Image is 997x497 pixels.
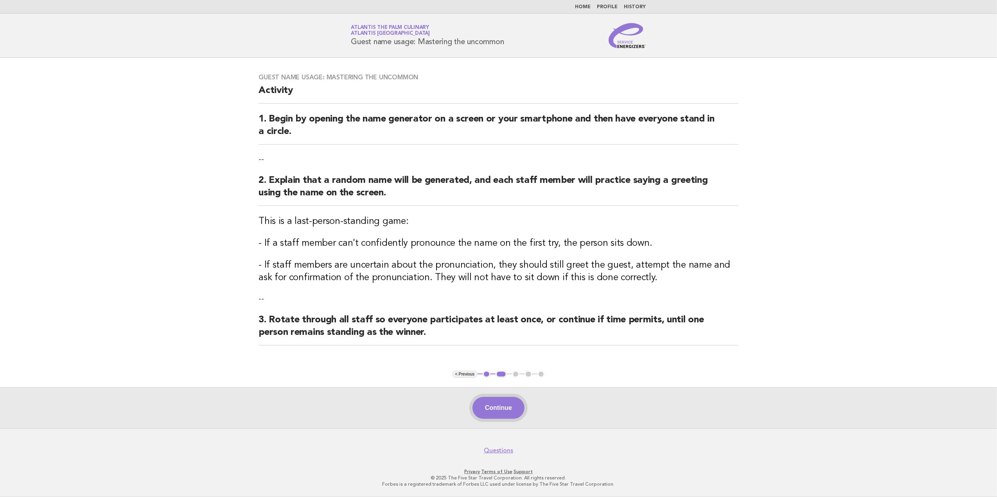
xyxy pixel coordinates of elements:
h2: Activity [259,84,738,104]
a: Terms of Use [481,469,512,474]
button: Continue [472,397,525,419]
h3: - If staff members are uncertain about the pronunciation, they should still greet the guest, atte... [259,259,738,284]
p: · · [259,468,738,475]
h2: 2. Explain that a random name will be generated, and each staff member will practice saying a gre... [259,174,738,206]
a: History [624,5,646,9]
h3: - If a staff member can't confidently pronounce the name on the first try, the person sits down. [259,237,738,250]
button: < Previous [452,370,478,378]
a: Support [514,469,533,474]
p: Forbes is a registered trademark of Forbes LLC used under license by The Five Star Travel Corpora... [259,481,738,487]
p: -- [259,154,738,165]
h2: 3. Rotate through all staff so everyone participates at least once, or continue if time permits, ... [259,314,738,345]
img: Service Energizers [609,23,646,48]
p: © 2025 The Five Star Travel Corporation. All rights reserved. [259,475,738,481]
a: Atlantis The Palm CulinaryAtlantis [GEOGRAPHIC_DATA] [351,25,430,36]
button: 2 [496,370,507,378]
h3: Guest name usage: Mastering the uncommon [259,73,738,81]
h2: 1. Begin by opening the name generator on a screen or your smartphone and then have everyone stan... [259,113,738,145]
a: Privacy [464,469,480,474]
h1: Guest name usage: Mastering the uncommon [351,25,504,46]
a: Profile [597,5,618,9]
button: 1 [483,370,490,378]
span: Atlantis [GEOGRAPHIC_DATA] [351,31,430,36]
a: Home [575,5,591,9]
p: -- [259,293,738,304]
a: Questions [484,447,513,454]
h3: This is a last-person-standing game: [259,215,738,228]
